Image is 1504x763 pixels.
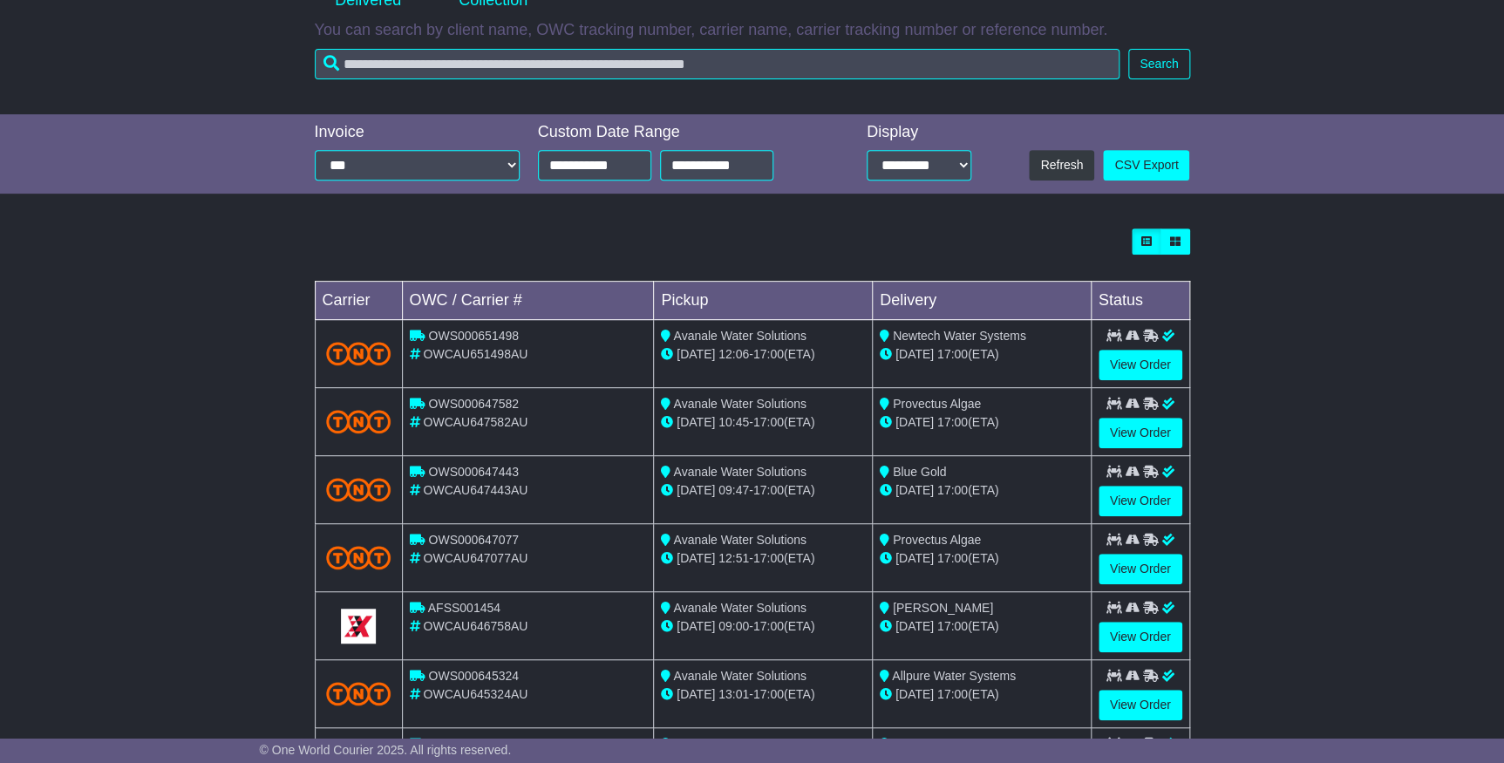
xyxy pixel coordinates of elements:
[753,619,784,633] span: 17:00
[753,483,784,497] span: 17:00
[895,619,934,633] span: [DATE]
[326,682,391,705] img: TNT_Domestic.png
[423,687,527,701] span: OWCAU645324AU
[895,347,934,361] span: [DATE]
[880,685,1084,704] div: (ETA)
[753,415,784,429] span: 17:00
[673,329,806,343] span: Avanale Water Solutions
[673,669,806,683] span: Avanale Water Solutions
[895,551,934,565] span: [DATE]
[428,669,519,683] span: OWS000645324
[1099,350,1182,380] a: View Order
[937,619,968,633] span: 17:00
[538,123,818,142] div: Custom Date Range
[326,546,391,569] img: TNT_Domestic.png
[661,413,865,432] div: - (ETA)
[326,410,391,433] img: TNT_Domestic.png
[718,415,749,429] span: 10:45
[1029,150,1094,181] button: Refresh
[423,347,527,361] span: OWCAU651498AU
[423,415,527,429] span: OWCAU647582AU
[661,345,865,364] div: - (ETA)
[1091,282,1189,320] td: Status
[428,397,519,411] span: OWS000647582
[315,123,521,142] div: Invoice
[893,601,993,615] span: [PERSON_NAME]
[661,481,865,500] div: - (ETA)
[753,687,784,701] span: 17:00
[893,329,1026,343] span: Newtech Water Systems
[867,123,971,142] div: Display
[893,397,981,411] span: Provectus Algae
[677,687,715,701] span: [DATE]
[753,347,784,361] span: 17:00
[673,737,806,751] span: Avanale Water Solutions
[677,415,715,429] span: [DATE]
[326,342,391,365] img: TNT_Domestic.png
[428,329,519,343] span: OWS000651498
[1099,418,1182,448] a: View Order
[661,617,865,636] div: - (ETA)
[654,282,873,320] td: Pickup
[937,415,968,429] span: 17:00
[880,549,1084,568] div: (ETA)
[893,533,981,547] span: Provectus Algae
[673,397,806,411] span: Avanale Water Solutions
[892,669,1016,683] span: Allpure Water Systems
[880,345,1084,364] div: (ETA)
[428,533,519,547] span: OWS000647077
[718,619,749,633] span: 09:00
[1099,554,1182,584] a: View Order
[315,282,402,320] td: Carrier
[423,483,527,497] span: OWCAU647443AU
[718,347,749,361] span: 12:06
[673,465,806,479] span: Avanale Water Solutions
[895,687,934,701] span: [DATE]
[1128,49,1189,79] button: Search
[423,551,527,565] span: OWCAU647077AU
[937,483,968,497] span: 17:00
[895,483,934,497] span: [DATE]
[428,737,519,751] span: OWS000644167
[341,609,376,644] img: GetCarrierServiceLogo
[423,619,527,633] span: OWCAU646758AU
[753,551,784,565] span: 17:00
[893,465,946,479] span: Blue Gold
[1099,622,1182,652] a: View Order
[677,619,715,633] span: [DATE]
[402,282,654,320] td: OWC / Carrier #
[661,549,865,568] div: - (ETA)
[428,601,500,615] span: AFSS001454
[880,481,1084,500] div: (ETA)
[428,465,519,479] span: OWS000647443
[1099,690,1182,720] a: View Order
[661,685,865,704] div: - (ETA)
[677,347,715,361] span: [DATE]
[1099,486,1182,516] a: View Order
[937,347,968,361] span: 17:00
[326,478,391,501] img: TNT_Domestic.png
[880,413,1084,432] div: (ETA)
[718,687,749,701] span: 13:01
[872,282,1091,320] td: Delivery
[677,483,715,497] span: [DATE]
[718,551,749,565] span: 12:51
[315,21,1190,40] p: You can search by client name, OWC tracking number, carrier name, carrier tracking number or refe...
[1103,150,1189,181] a: CSV Export
[937,551,968,565] span: 17:00
[893,737,981,751] span: Provectus Algae
[718,483,749,497] span: 09:47
[673,533,806,547] span: Avanale Water Solutions
[880,617,1084,636] div: (ETA)
[260,743,512,757] span: © One World Courier 2025. All rights reserved.
[673,601,806,615] span: Avanale Water Solutions
[937,687,968,701] span: 17:00
[895,415,934,429] span: [DATE]
[677,551,715,565] span: [DATE]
